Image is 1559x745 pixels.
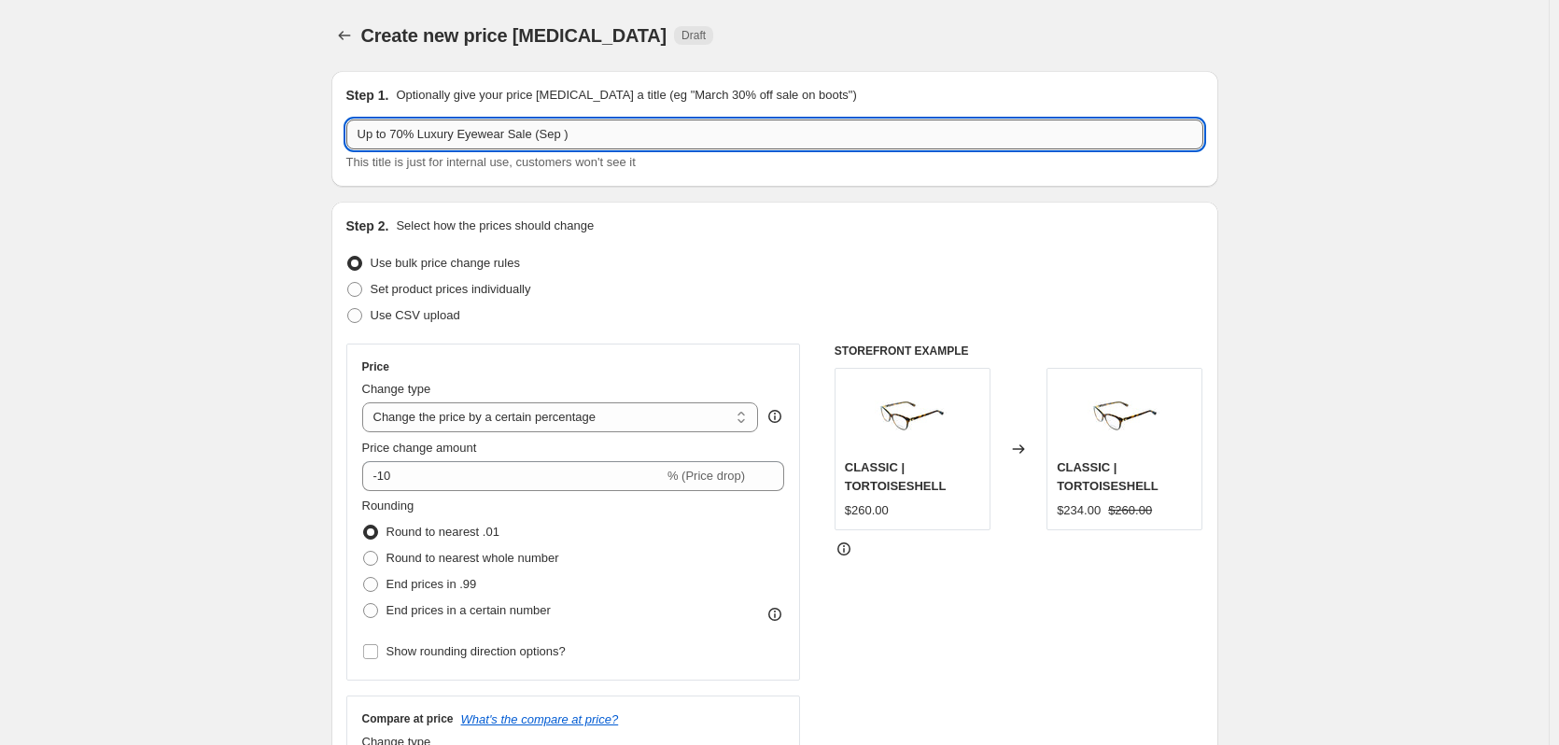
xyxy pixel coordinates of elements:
[386,551,559,565] span: Round to nearest whole number
[346,155,636,169] span: This title is just for internal use, customers won't see it
[396,86,856,105] p: Optionally give your price [MEDICAL_DATA] a title (eg "March 30% off sale on boots")
[362,461,664,491] input: -15
[331,22,358,49] button: Price change jobs
[346,119,1203,149] input: 30% off holiday sale
[346,217,389,235] h2: Step 2.
[396,217,594,235] p: Select how the prices should change
[845,460,947,493] span: CLASSIC | TORTOISESHELL
[386,603,551,617] span: End prices in a certain number
[1057,501,1101,520] div: $234.00
[361,25,667,46] span: Create new price [MEDICAL_DATA]
[1057,460,1159,493] span: CLASSIC | TORTOISESHELL
[667,469,745,483] span: % (Price drop)
[371,282,531,296] span: Set product prices individually
[371,256,520,270] span: Use bulk price change rules
[835,344,1203,358] h6: STOREFRONT EXAMPLE
[765,407,784,426] div: help
[386,644,566,658] span: Show rounding direction options?
[386,525,499,539] span: Round to nearest .01
[362,441,477,455] span: Price change amount
[362,359,389,374] h3: Price
[681,28,706,43] span: Draft
[1108,501,1152,520] strike: $260.00
[362,711,454,726] h3: Compare at price
[362,499,414,513] span: Rounding
[1088,378,1162,453] img: 53f8d8d72562b5b77055a4e71e48c386_80x.jpg
[875,378,949,453] img: 53f8d8d72562b5b77055a4e71e48c386_80x.jpg
[461,712,619,726] button: What's the compare at price?
[371,308,460,322] span: Use CSV upload
[845,501,889,520] div: $260.00
[346,86,389,105] h2: Step 1.
[386,577,477,591] span: End prices in .99
[362,382,431,396] span: Change type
